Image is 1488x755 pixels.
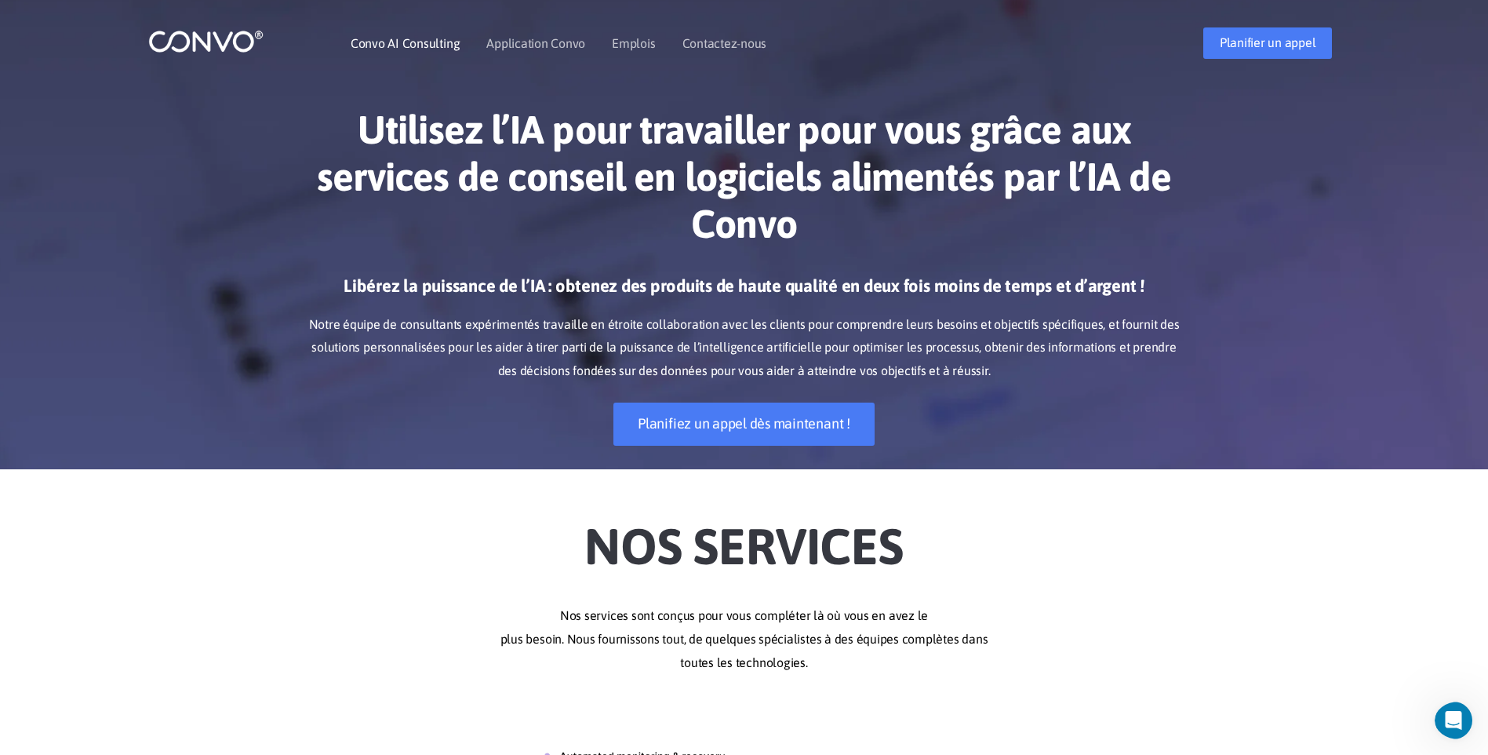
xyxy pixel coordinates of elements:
[148,29,264,53] img: logo_1.png
[486,37,585,49] a: Application Convo
[682,37,767,49] a: Contactez-nous
[1203,27,1333,59] a: Planifier un appel
[309,313,1180,384] p: Notre équipe de consultants expérimentés travaille en étroite collaboration avec les clients pour...
[309,106,1180,259] h1: Utilisez l’IA pour travailler pour vous grâce aux services de conseil en logiciels alimentés par ...
[613,403,875,446] a: Planifiez un appel dès maintenant !
[309,604,1180,675] p: Nos services sont conçus pour vous compléter là où vous en avez le plus besoin. Nous fournissons ...
[1435,702,1483,739] iframe: Intercom live chat
[612,37,655,49] a: Emplois
[309,493,1180,581] h2: Nos services
[309,275,1180,309] h3: Libérez la puissance de l’IA : obtenez des produits de haute qualité en deux fois moins de temps ...
[351,37,460,49] a: Convo AI Consulting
